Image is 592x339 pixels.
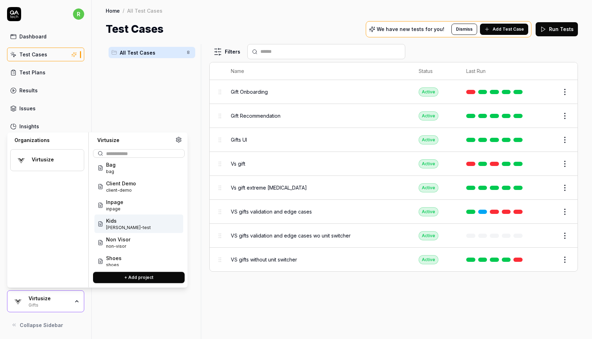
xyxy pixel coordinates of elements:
a: Home [106,7,120,14]
tr: Gifts UIActive [210,128,578,152]
div: Active [419,255,438,264]
span: All Test Cases [120,49,183,56]
a: Insights [7,119,84,133]
span: 8 [184,48,192,57]
a: Issues [7,101,84,115]
div: / [123,7,124,14]
div: Test Cases [19,51,47,58]
th: Status [412,62,459,80]
span: Collapse Sidebar [20,321,63,329]
tr: Vs giftActive [210,152,578,176]
button: Virtusize LogoVirtusize [10,149,84,171]
a: Dashboard [7,30,84,43]
div: Suggestions [93,161,185,266]
tr: VS gifts validation and edge casesActive [210,200,578,224]
div: Active [419,111,438,121]
button: Run Tests [536,22,578,36]
div: Active [419,135,438,144]
span: VS gifts validation and edge cases wo unit switcher [231,232,351,239]
span: Gift Onboarding [231,88,268,95]
span: Project ID: K9uo [106,224,151,231]
div: Active [419,207,438,216]
button: Filters [209,45,245,59]
span: Project ID: Scra [106,187,136,193]
div: Active [419,159,438,168]
div: Results [19,87,38,94]
span: r [73,8,84,20]
tr: Vs gift extreme [MEDICAL_DATA]Active [210,176,578,200]
span: Vs gift extreme [MEDICAL_DATA] [231,184,307,191]
tr: Gift OnboardingActive [210,80,578,104]
span: Gifts UI [231,136,247,143]
tr: VS gifts validation and edge cases wo unit switcherActive [210,224,578,248]
a: Organization settings [175,137,182,145]
span: Gift Recommendation [231,112,280,119]
span: Shoes [106,254,122,262]
p: We have new tests for you! [377,27,444,32]
button: Dismiss [451,24,477,35]
tr: Gift RecommendationActive [210,104,578,128]
span: Add Test Case [493,26,524,32]
h1: Test Cases [106,21,164,37]
img: Virtusize Logo [15,154,27,167]
a: Test Cases [7,48,84,61]
span: VS gifts without unit switcher [231,256,297,263]
div: Dashboard [19,33,47,40]
img: Virtusize Logo [12,295,24,308]
button: Collapse Sidebar [7,318,84,332]
div: Gifts [29,302,69,307]
div: Virtusize [29,295,69,302]
span: Bag [106,161,116,168]
tr: VS gifts without unit switcherActive [210,248,578,271]
span: Non Visor [106,236,130,243]
span: Project ID: 2fcy [106,168,116,175]
button: Virtusize LogoVirtusizeGifts [7,290,84,312]
span: Project ID: FOi1 [106,262,122,268]
div: Test Plans [19,69,45,76]
div: Virtusize [32,156,75,163]
div: Active [419,87,438,97]
button: r [73,7,84,21]
div: Active [419,231,438,240]
div: Issues [19,105,36,112]
button: + Add project [93,272,185,283]
div: Active [419,183,438,192]
div: Insights [19,123,39,130]
div: Virtusize [93,137,175,144]
span: Project ID: 5R5J [106,243,130,249]
button: Add Test Case [480,24,528,35]
span: Client Demo [106,180,136,187]
span: Vs gift [231,160,245,167]
span: Project ID: SOys [106,206,123,212]
a: Results [7,84,84,97]
span: Inpage [106,198,123,206]
span: Kids [106,217,151,224]
th: Last Run [459,62,532,80]
div: Organizations [10,137,84,144]
span: VS gifts validation and edge cases [231,208,312,215]
a: Test Plans [7,66,84,79]
div: All Test Cases [127,7,162,14]
th: Name [224,62,412,80]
